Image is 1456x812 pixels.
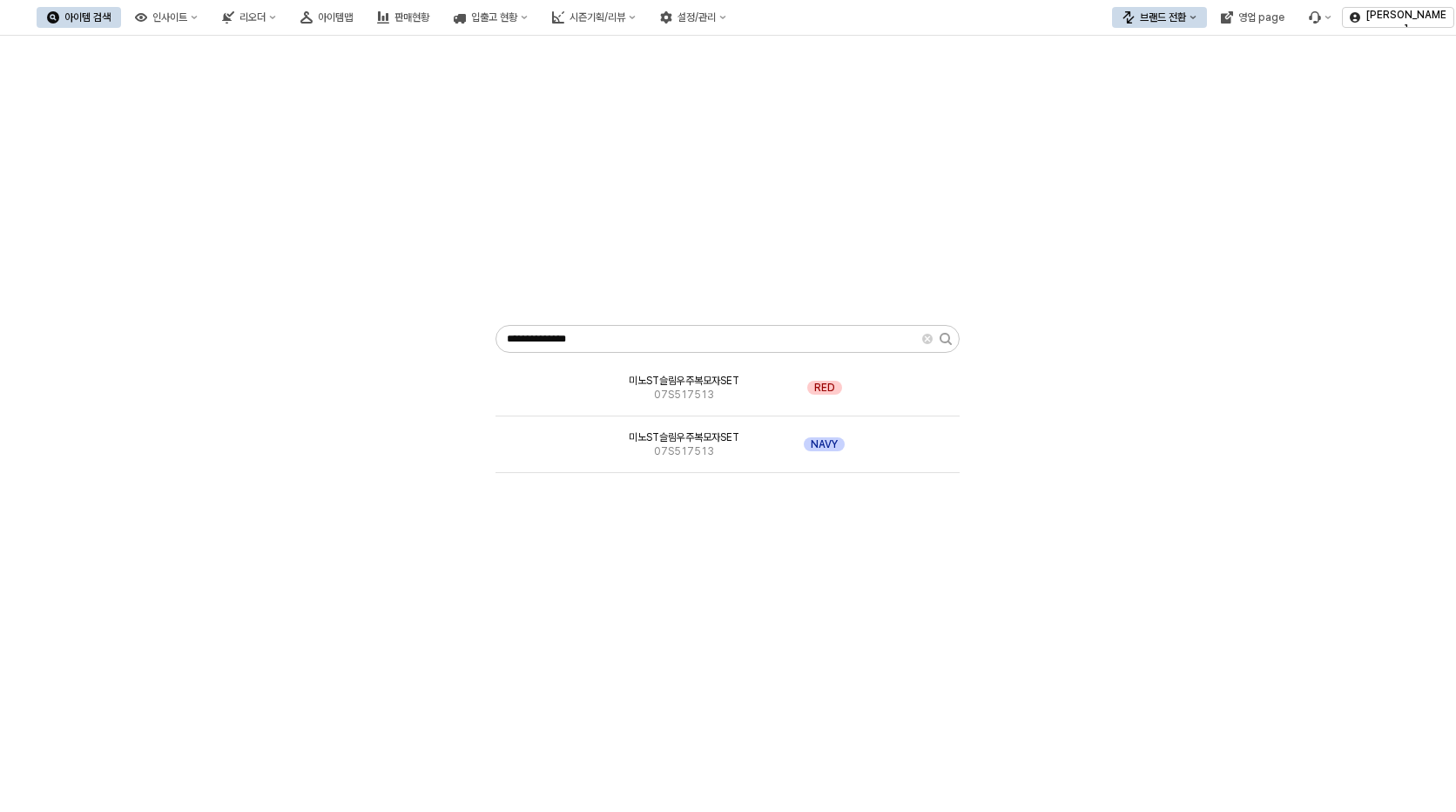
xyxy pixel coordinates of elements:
[650,7,737,28] button: 설정/관리
[64,11,111,24] div: 아이템 검색
[125,7,208,28] button: 인사이트
[1342,7,1454,28] button: [PERSON_NAME]
[239,11,266,24] div: 리오더
[367,7,440,28] button: 판매현황
[811,437,838,451] span: NAVY
[1210,7,1295,28] button: 영업 page
[1238,11,1284,24] div: 영업 page
[152,11,187,24] div: 인사이트
[629,374,739,388] span: 미노ST슬림우주복모자SET
[37,7,121,28] button: 아이템 검색
[212,7,286,28] button: 리오더
[1298,7,1342,28] div: Menu item 6
[542,7,646,28] button: 시즌기획/리뷰
[654,444,714,458] span: 07S517513
[922,334,933,344] button: Clear
[1140,11,1186,24] div: 브랜드 전환
[471,11,517,24] div: 입출고 현황
[1112,7,1207,28] button: 브랜드 전환
[394,11,429,24] div: 판매현황
[290,7,363,28] button: 아이템맵
[570,11,625,24] div: 시즌기획/리뷰
[677,11,716,24] div: 설정/관리
[629,430,739,444] span: 미노ST슬림우주복모자SET
[318,11,353,24] div: 아이템맵
[814,381,835,395] span: RED
[1365,8,1446,36] p: [PERSON_NAME]
[443,7,538,28] button: 입출고 현황
[654,388,714,402] span: 07S517513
